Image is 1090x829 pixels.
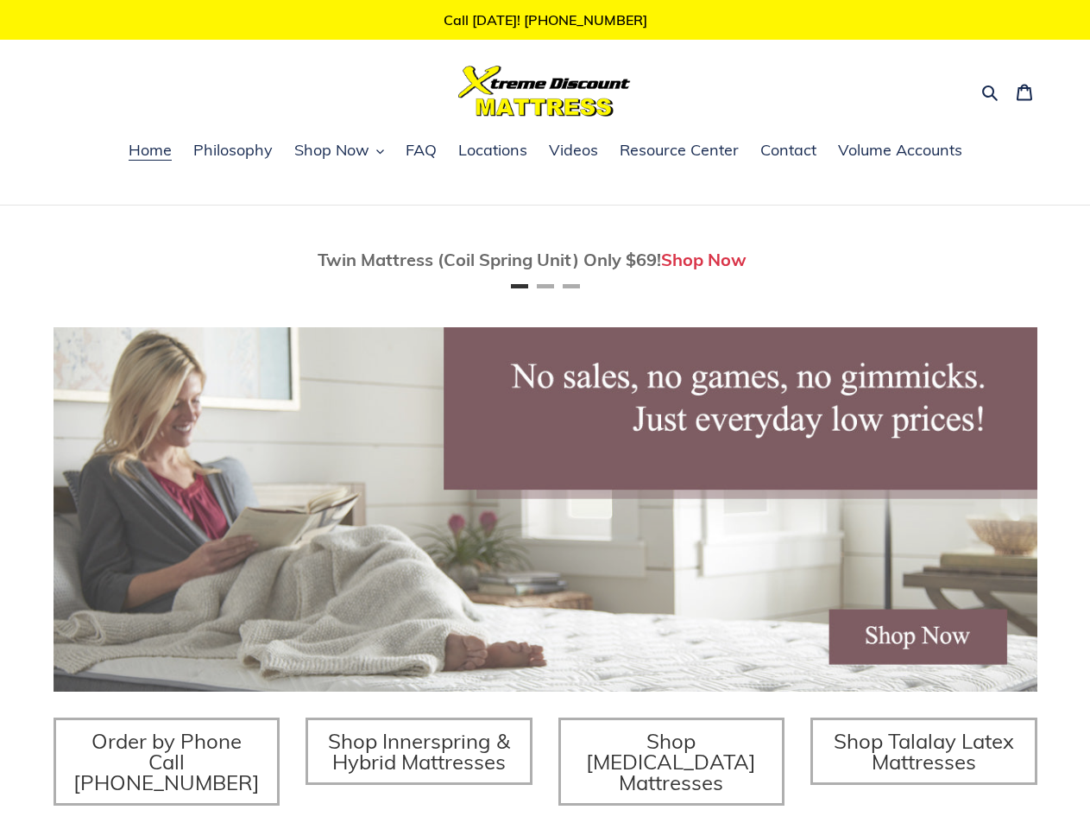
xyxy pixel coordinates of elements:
[458,140,527,161] span: Locations
[129,140,172,161] span: Home
[511,284,528,288] button: Page 1
[328,728,510,775] span: Shop Innerspring & Hybrid Mattresses
[752,138,825,164] a: Contact
[286,138,393,164] button: Shop Now
[306,718,532,785] a: Shop Innerspring & Hybrid Mattresses
[810,718,1037,785] a: Shop Talalay Latex Mattresses
[406,140,437,161] span: FAQ
[397,138,445,164] a: FAQ
[450,138,536,164] a: Locations
[193,140,273,161] span: Philosophy
[661,249,747,270] a: Shop Now
[458,66,631,117] img: Xtreme Discount Mattress
[760,140,816,161] span: Contact
[318,249,661,270] span: Twin Mattress (Coil Spring Unit) Only $69!
[185,138,281,164] a: Philosophy
[537,284,554,288] button: Page 2
[549,140,598,161] span: Videos
[829,138,971,164] a: Volume Accounts
[838,140,962,161] span: Volume Accounts
[620,140,739,161] span: Resource Center
[611,138,747,164] a: Resource Center
[73,728,260,795] span: Order by Phone Call [PHONE_NUMBER]
[294,140,369,161] span: Shop Now
[540,138,607,164] a: Videos
[586,728,756,795] span: Shop [MEDICAL_DATA] Mattresses
[563,284,580,288] button: Page 3
[120,138,180,164] a: Home
[558,718,785,806] a: Shop [MEDICAL_DATA] Mattresses
[834,728,1014,775] span: Shop Talalay Latex Mattresses
[54,327,1037,692] img: herobannermay2022-1652879215306_1200x.jpg
[54,718,280,806] a: Order by Phone Call [PHONE_NUMBER]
